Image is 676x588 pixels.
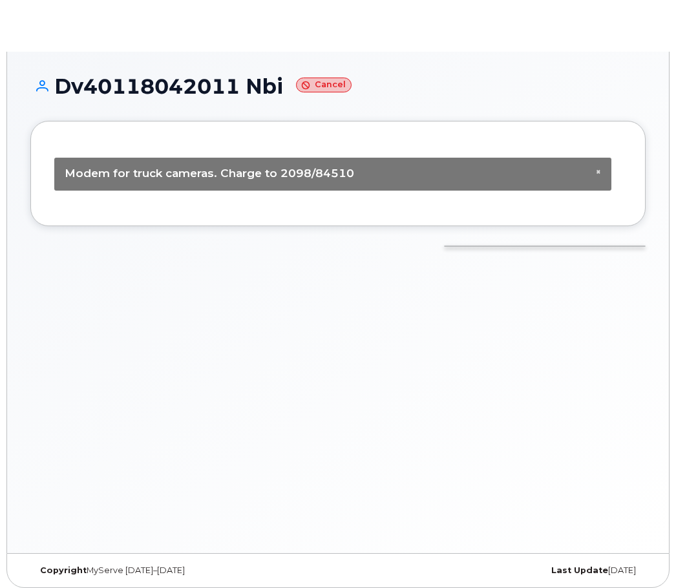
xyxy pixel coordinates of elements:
[40,565,87,575] strong: Copyright
[338,565,646,576] div: [DATE]
[30,75,646,98] h1: Dv40118042011 Nbi
[596,168,601,176] button: Close
[296,78,352,92] small: Cancel
[65,167,354,180] span: Modem for truck cameras. Charge to 2098/84510
[596,167,601,176] span: ×
[551,565,608,575] strong: Last Update
[30,565,338,576] div: MyServe [DATE]–[DATE]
